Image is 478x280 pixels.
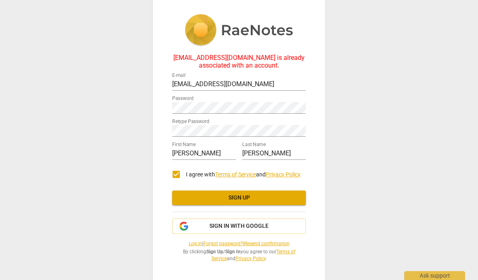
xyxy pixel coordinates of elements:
a: Terms of Service [215,171,256,178]
span: | | [172,240,306,247]
label: First Name [172,142,196,147]
label: Retype Password [172,119,209,124]
a: Log in [189,241,202,246]
b: Sign Up [206,249,223,255]
label: Last Name [242,142,266,147]
button: Sign in with Google [172,218,306,234]
a: Privacy Policy [235,256,266,261]
button: Sign up [172,191,306,205]
div: [EMAIL_ADDRESS][DOMAIN_NAME] is already associated with an account. [172,54,306,69]
span: I agree with and [186,171,301,178]
span: Sign up [179,194,299,202]
label: E-mail [172,73,186,78]
span: Sign in with Google [209,222,269,230]
span: By clicking / you agree to our and . [172,248,306,262]
label: Password [172,96,194,101]
b: Sign In [225,249,241,255]
a: Forgot password? [203,241,243,246]
a: Resend confirmation [244,241,290,246]
div: Ask support [404,271,465,280]
a: Privacy Policy [266,171,301,178]
img: 5ac2273c67554f335776073100b6d88f.svg [185,14,293,47]
a: Terms of Service [211,249,295,261]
